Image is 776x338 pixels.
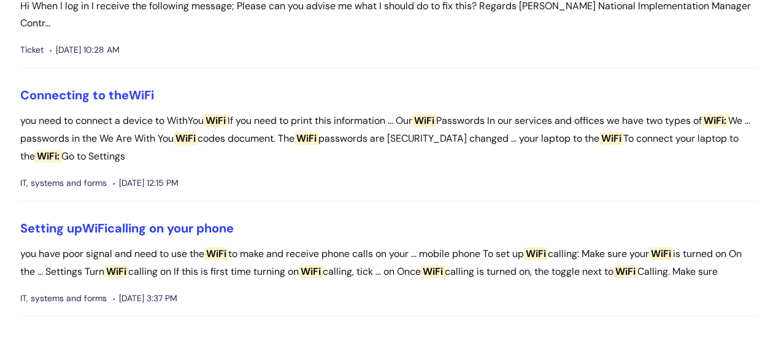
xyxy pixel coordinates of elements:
span: WiFi [412,114,436,127]
span: WiFi [82,220,107,236]
a: Setting upWiFicalling on your phone [20,220,234,236]
span: WiFi [649,247,673,260]
span: WiFi [204,114,228,127]
span: [DATE] 12:15 PM [113,175,179,191]
p: you have poor signal and need to use the to make and receive phone calls on your ... mobile phone... [20,245,756,281]
span: WiFi: [35,150,61,163]
span: IT, systems and forms [20,175,107,191]
span: WiFi [299,265,323,278]
span: WiFi [613,265,637,278]
span: WiFi [294,132,318,145]
span: WiFi [599,132,623,145]
span: [DATE] 10:28 AM [50,42,120,58]
p: you need to connect a device to WithYou If you need to print this information ... Our Passwords I... [20,112,756,165]
span: WiFi [524,247,548,260]
span: [DATE] 3:37 PM [113,291,177,306]
a: Connecting to theWiFi [20,87,154,103]
span: IT, systems and forms [20,291,107,306]
span: WiFi [174,132,198,145]
span: WiFi [104,265,128,278]
span: WiFi [129,87,154,103]
span: WiFi [421,265,445,278]
span: Ticket [20,42,44,58]
span: WiFi [204,247,228,260]
span: WiFi: [702,114,728,127]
